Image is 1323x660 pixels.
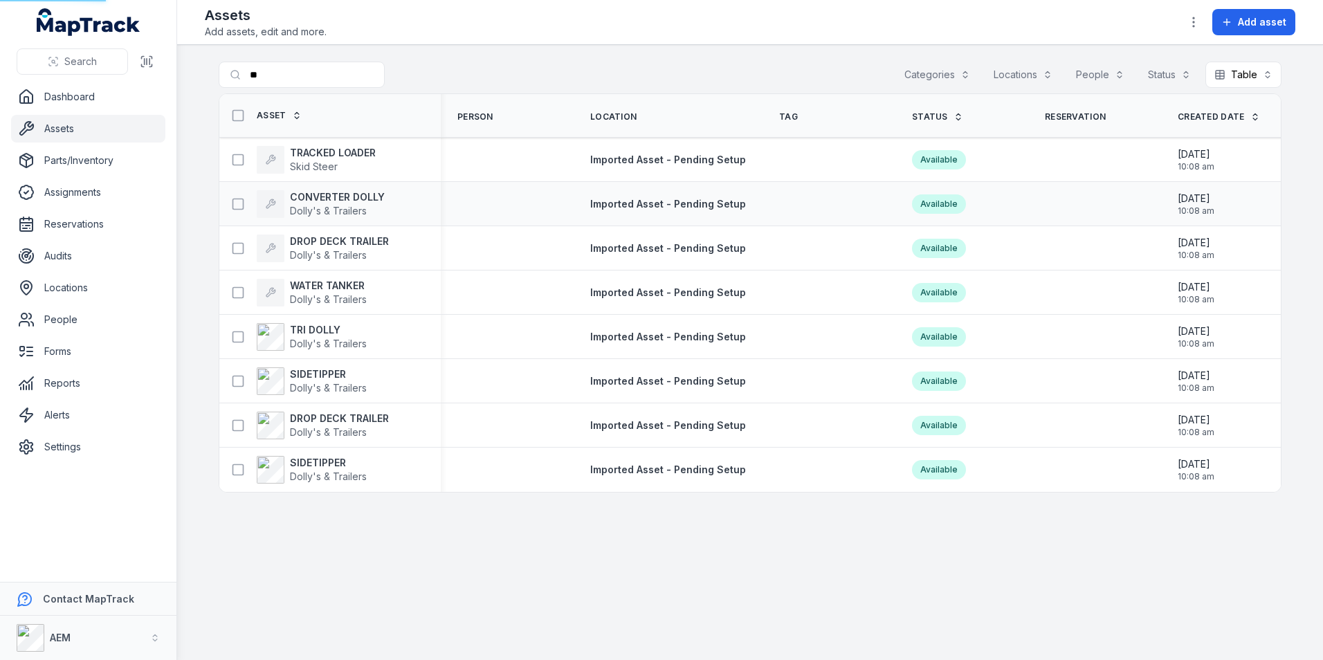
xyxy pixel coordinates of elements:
strong: AEM [50,632,71,643]
a: TRACKED LOADERSkid Steer [257,146,376,174]
span: Imported Asset - Pending Setup [590,154,746,165]
span: Imported Asset - Pending Setup [590,286,746,298]
span: Add asset [1238,15,1286,29]
a: Imported Asset - Pending Setup [590,374,746,388]
span: [DATE] [1178,280,1214,294]
span: Dolly's & Trailers [290,338,367,349]
span: Status [912,111,948,122]
h2: Assets [205,6,327,25]
strong: CONVERTER DOLLY [290,190,385,204]
a: MapTrack [37,8,140,36]
span: Tag [779,111,798,122]
a: Reservations [11,210,165,238]
button: Status [1139,62,1200,88]
span: Asset [257,110,286,121]
time: 20/08/2025, 10:08:45 am [1178,147,1214,172]
span: Imported Asset - Pending Setup [590,419,746,431]
time: 20/08/2025, 10:08:45 am [1178,280,1214,305]
time: 20/08/2025, 10:08:45 am [1178,236,1214,261]
strong: SIDETIPPER [290,367,367,381]
button: Search [17,48,128,75]
span: Created Date [1178,111,1245,122]
span: Imported Asset - Pending Setup [590,375,746,387]
strong: DROP DECK TRAILER [290,412,389,425]
time: 20/08/2025, 10:08:45 am [1178,413,1214,438]
span: 10:08 am [1178,294,1214,305]
span: Dolly's & Trailers [290,382,367,394]
span: Imported Asset - Pending Setup [590,331,746,342]
div: Available [912,283,966,302]
span: Dolly's & Trailers [290,293,367,305]
span: 10:08 am [1178,250,1214,261]
button: Table [1205,62,1281,88]
a: Alerts [11,401,165,429]
span: 10:08 am [1178,205,1214,217]
div: Available [912,416,966,435]
strong: TRACKED LOADER [290,146,376,160]
div: Available [912,194,966,214]
span: Dolly's & Trailers [290,426,367,438]
a: Dashboard [11,83,165,111]
a: SIDETIPPERDolly's & Trailers [257,367,367,395]
span: Dolly's & Trailers [290,470,367,482]
div: Available [912,239,966,258]
button: People [1067,62,1133,88]
strong: WATER TANKER [290,279,367,293]
button: Add asset [1212,9,1295,35]
button: Locations [985,62,1061,88]
a: Imported Asset - Pending Setup [590,463,746,477]
span: Location [590,111,637,122]
a: CONVERTER DOLLYDolly's & Trailers [257,190,385,218]
span: 10:08 am [1178,161,1214,172]
span: [DATE] [1178,369,1214,383]
a: Locations [11,274,165,302]
a: People [11,306,165,333]
a: Status [912,111,963,122]
span: 10:08 am [1178,338,1214,349]
a: Imported Asset - Pending Setup [590,197,746,211]
span: [DATE] [1178,147,1214,161]
span: Imported Asset - Pending Setup [590,464,746,475]
span: 10:08 am [1178,427,1214,438]
a: Reports [11,369,165,397]
span: Add assets, edit and more. [205,25,327,39]
span: 10:08 am [1178,471,1214,482]
time: 20/08/2025, 10:08:45 am [1178,457,1214,482]
a: Imported Asset - Pending Setup [590,286,746,300]
span: Dolly's & Trailers [290,249,367,261]
a: Asset [257,110,302,121]
a: Forms [11,338,165,365]
span: [DATE] [1178,324,1214,338]
span: Imported Asset - Pending Setup [590,198,746,210]
a: Imported Asset - Pending Setup [590,330,746,344]
strong: SIDETIPPER [290,456,367,470]
strong: TRI DOLLY [290,323,367,337]
a: DROP DECK TRAILERDolly's & Trailers [257,235,389,262]
a: SIDETIPPERDolly's & Trailers [257,456,367,484]
span: Reservation [1045,111,1106,122]
span: [DATE] [1178,236,1214,250]
div: Available [912,460,966,479]
span: [DATE] [1178,457,1214,471]
span: Dolly's & Trailers [290,205,367,217]
span: 10:08 am [1178,383,1214,394]
span: Search [64,55,97,68]
div: Available [912,372,966,391]
a: Parts/Inventory [11,147,165,174]
a: Settings [11,433,165,461]
div: Available [912,327,966,347]
time: 20/08/2025, 10:08:45 am [1178,192,1214,217]
a: Audits [11,242,165,270]
a: DROP DECK TRAILERDolly's & Trailers [257,412,389,439]
span: Person [457,111,493,122]
strong: DROP DECK TRAILER [290,235,389,248]
span: Skid Steer [290,161,338,172]
a: Created Date [1178,111,1260,122]
a: WATER TANKERDolly's & Trailers [257,279,367,306]
time: 20/08/2025, 10:08:45 am [1178,324,1214,349]
a: Assignments [11,178,165,206]
a: TRI DOLLYDolly's & Trailers [257,323,367,351]
button: Categories [895,62,979,88]
strong: Contact MapTrack [43,593,134,605]
span: Imported Asset - Pending Setup [590,242,746,254]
